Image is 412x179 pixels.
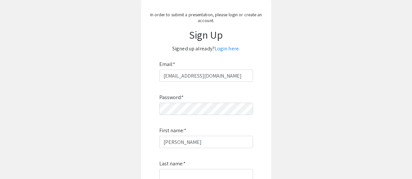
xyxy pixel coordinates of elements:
[148,29,265,41] h1: Sign Up
[159,92,184,103] label: Password:
[148,12,265,23] p: In order to submit a presentation, please login or create an account.
[159,159,186,169] label: Last name:
[148,44,265,54] p: Signed up already?
[5,150,28,174] iframe: Chat
[159,125,186,136] label: First name:
[215,45,240,52] a: Login here.
[159,59,176,70] label: Email:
